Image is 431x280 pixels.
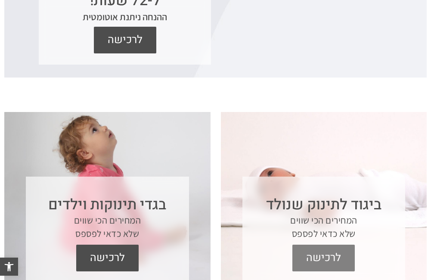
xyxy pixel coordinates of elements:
h3: בגדי תינוקות וילדים [30,196,185,214]
span: לרכישה [299,245,348,271]
h3: ביגוד לתינוק שנולד [247,196,401,214]
a: לרכישה [94,27,156,53]
p: המחירים הכי שווים שלא כדאי לפספס [247,214,401,240]
a: לרכישה [76,245,139,271]
a: לרכישה [292,245,355,271]
div: ההנחה ניתנת אוטומטית [56,11,194,22]
p: המחירים הכי שווים שלא כדאי לפספס [30,214,185,240]
span: לרכישה [83,245,132,271]
span: לרכישה [100,27,150,53]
